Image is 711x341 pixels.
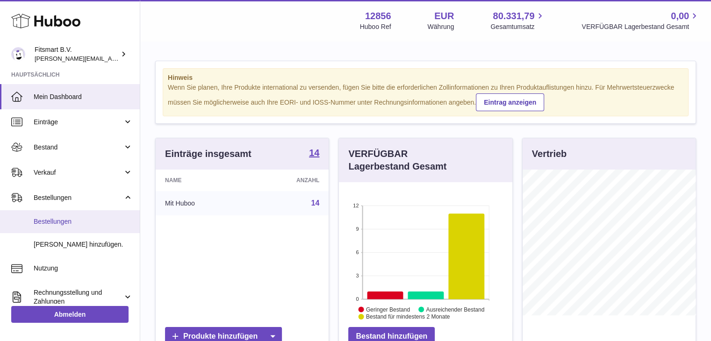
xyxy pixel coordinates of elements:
span: Einträge [34,118,123,127]
span: [PERSON_NAME] hinzufügen. [34,240,133,249]
a: 14 [309,148,319,159]
div: Fitsmart B.V. [35,45,119,63]
h3: Vertrieb [532,148,567,160]
span: [PERSON_NAME][EMAIL_ADDRESS][DOMAIN_NAME] [35,55,187,62]
text: 6 [356,249,359,255]
strong: Hinweis [168,73,683,82]
a: 14 [311,199,320,207]
th: Anzahl [249,170,329,191]
span: 0,00 [671,10,689,22]
text: 3 [356,273,359,278]
span: Bestellungen [34,193,123,202]
strong: EUR [434,10,454,22]
th: Name [156,170,249,191]
span: Rechnungsstellung und Zahlungen [34,288,123,306]
h3: VERFÜGBAR Lagerbestand Gesamt [348,148,470,173]
div: Wenn Sie planen, Ihre Produkte international zu versenden, fügen Sie bitte die erforderlichen Zol... [168,83,683,111]
span: Mein Dashboard [34,92,133,101]
span: 80.331,79 [493,10,534,22]
a: Abmelden [11,306,129,323]
div: Huboo Ref [360,22,391,31]
div: Währung [428,22,454,31]
img: jonathan@leaderoo.com [11,47,25,61]
a: 0,00 VERFÜGBAR Lagerbestand Gesamt [582,10,700,31]
text: 12 [353,203,359,208]
strong: 12856 [365,10,391,22]
text: 9 [356,226,359,232]
text: Ausreichender Bestand [426,306,485,313]
a: 80.331,79 Gesamtumsatz [490,10,545,31]
span: VERFÜGBAR Lagerbestand Gesamt [582,22,700,31]
span: Bestand [34,143,123,152]
h3: Einträge insgesamt [165,148,251,160]
span: Nutzung [34,264,133,273]
text: Geringer Bestand [366,306,410,313]
span: Bestellungen [34,217,133,226]
td: Mit Huboo [156,191,249,215]
text: Bestand für mindestens 2 Monate [366,313,450,320]
span: Gesamtumsatz [490,22,545,31]
a: Eintrag anzeigen [476,93,544,111]
span: Verkauf [34,168,123,177]
strong: 14 [309,148,319,157]
text: 0 [356,296,359,302]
